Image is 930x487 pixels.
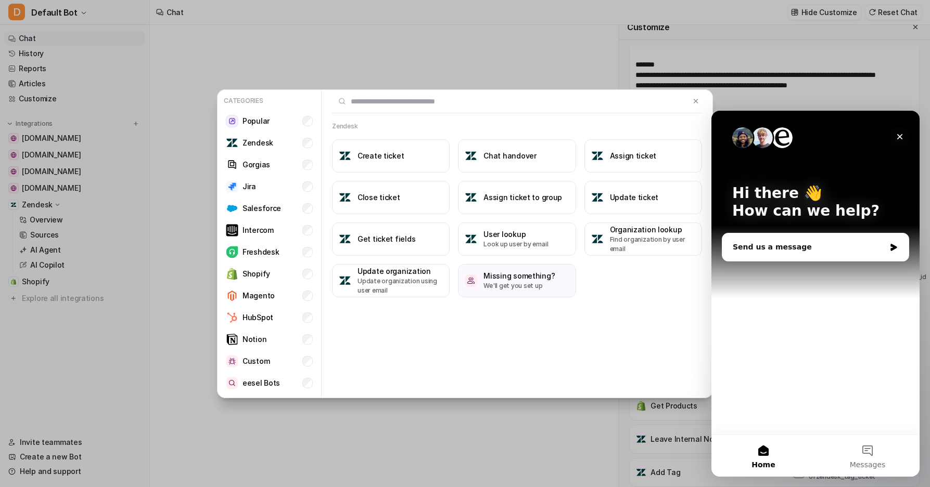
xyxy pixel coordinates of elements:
h2: Zendesk [332,122,358,131]
p: Magento [243,290,275,301]
p: Gorgias [243,159,270,170]
p: Popular [243,115,270,126]
p: Salesforce [243,203,281,214]
p: Update organization using user email [358,277,443,295]
button: Create ticketCreate ticket [332,139,450,173]
p: Look up user by email [483,240,548,249]
button: Chat handoverChat handover [458,139,576,173]
p: Find organization by user email [610,235,695,254]
img: Get ticket fields [339,233,351,245]
img: Assign ticket [591,150,604,162]
h3: Create ticket [358,150,404,161]
p: eesel Bots [243,377,280,388]
h3: Close ticket [358,192,400,203]
p: HubSpot [243,312,273,323]
button: /missing-somethingMissing something?We'll get you set up [458,264,576,297]
img: Chat handover [465,150,477,162]
button: Assign ticketAssign ticket [584,139,702,173]
h3: Organization lookup [610,224,695,235]
img: Create ticket [339,150,351,162]
h3: User lookup [483,229,548,240]
iframe: Intercom live chat [711,111,920,477]
img: Assign ticket to group [465,191,477,204]
img: Update ticket [591,191,604,204]
button: Assign ticket to groupAssign ticket to group [458,181,576,214]
p: Categories [222,94,317,108]
h3: Chat handover [483,150,536,161]
p: Intercom [243,225,274,235]
img: User lookup [465,233,477,245]
p: Zendesk [243,137,273,148]
h3: Update organization [358,266,443,277]
button: Update organizationUpdate organizationUpdate organization using user email [332,264,450,297]
h3: Get ticket fields [358,233,415,244]
img: Close ticket [339,191,351,204]
h3: Missing something? [483,270,555,281]
p: We'll get you set up [483,281,555,291]
h3: Assign ticket [610,150,656,161]
button: User lookupUser lookupLook up user by email [458,222,576,256]
button: Close ticketClose ticket [332,181,450,214]
button: Get ticket fieldsGet ticket fields [332,222,450,256]
h3: Update ticket [610,192,658,203]
h3: Assign ticket to group [483,192,562,203]
p: Shopify [243,268,270,279]
button: Organization lookupOrganization lookupFind organization by user email [584,222,702,256]
img: Update organization [339,274,351,287]
button: Update ticketUpdate ticket [584,181,702,214]
p: Freshdesk [243,246,279,257]
p: Notion [243,334,266,345]
p: Custom [243,356,270,366]
img: Organization lookup [591,233,604,245]
p: Jira [243,181,256,192]
img: /missing-something [465,274,477,287]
